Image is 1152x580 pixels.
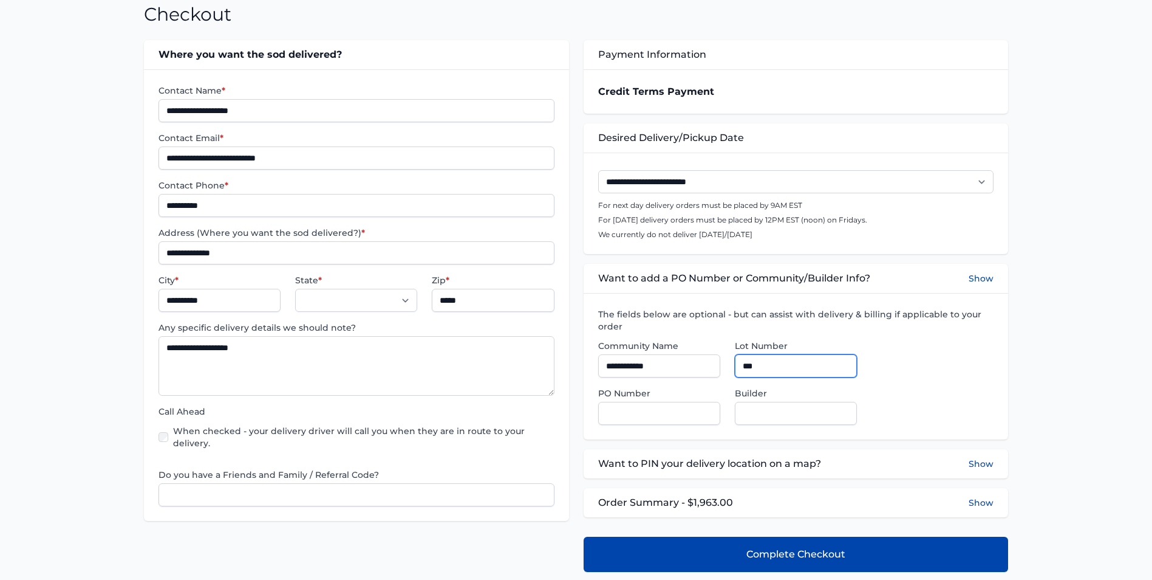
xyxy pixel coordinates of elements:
[598,201,994,210] p: For next day delivery orders must be placed by 9AM EST
[584,40,1008,69] div: Payment Information
[598,495,733,510] span: Order Summary - $1,963.00
[598,215,994,225] p: For [DATE] delivery orders must be placed by 12PM EST (noon) on Fridays.
[969,271,994,286] button: Show
[158,469,554,481] label: Do you have a Friends and Family / Referral Code?
[598,308,994,333] label: The fields below are optional - but can assist with delivery & billing if applicable to your order
[158,85,554,97] label: Contact Name
[735,340,857,352] label: Lot Number
[598,86,714,97] strong: Credit Terms Payment
[432,274,554,286] label: Zip
[173,425,554,449] label: When checked - your delivery driver will call you when they are in route to your delivery.
[158,406,554,418] label: Call Ahead
[584,537,1008,572] button: Complete Checkout
[598,230,994,240] p: We currently do not deliver [DATE]/[DATE]
[158,132,554,144] label: Contact Email
[735,387,857,399] label: Builder
[158,227,554,239] label: Address (Where you want the sod delivered?)
[158,322,554,334] label: Any specific delivery details we should note?
[158,274,281,286] label: City
[598,340,720,352] label: Community Name
[598,387,720,399] label: PO Number
[295,274,417,286] label: State
[144,4,231,26] h1: Checkout
[584,123,1008,153] div: Desired Delivery/Pickup Date
[598,271,870,286] span: Want to add a PO Number or Community/Builder Info?
[969,497,994,509] button: Show
[598,457,821,471] span: Want to PIN your delivery location on a map?
[144,40,568,69] div: Where you want the sod delivered?
[158,179,554,192] label: Contact Phone
[746,547,845,562] span: Complete Checkout
[969,457,994,471] button: Show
